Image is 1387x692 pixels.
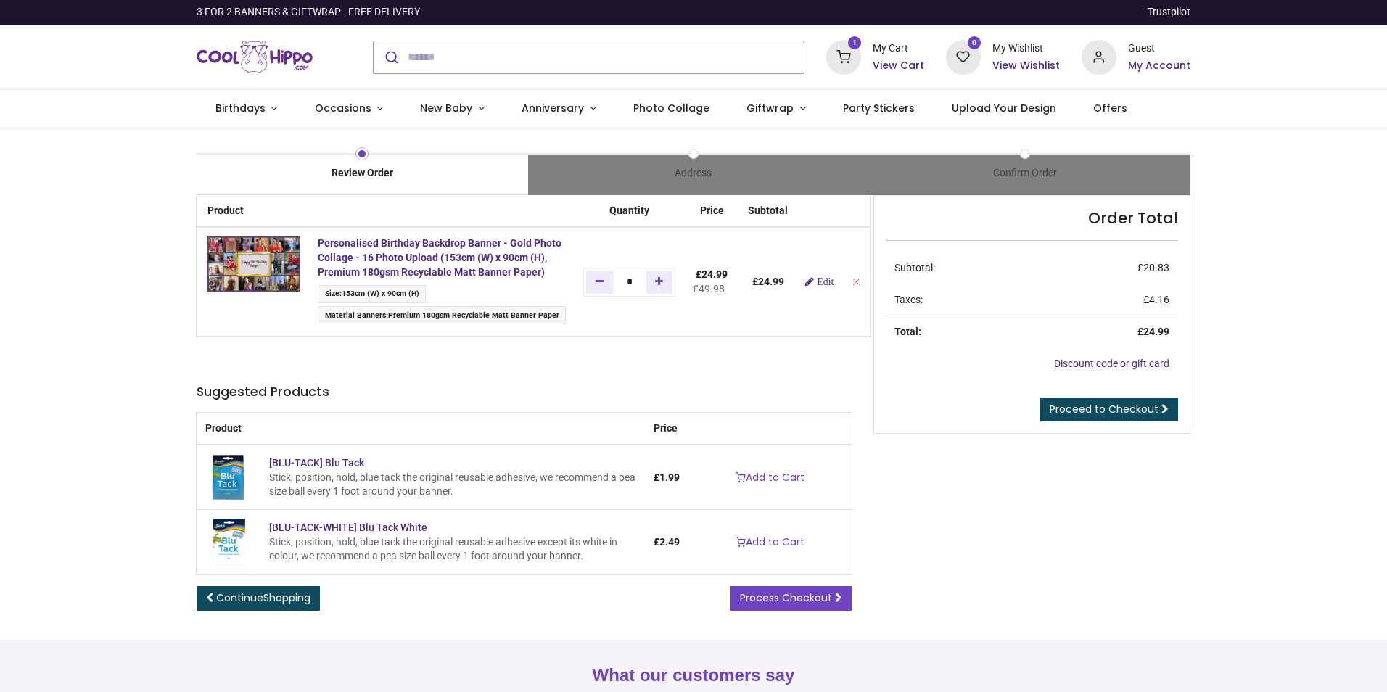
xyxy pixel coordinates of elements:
span: £ [1137,262,1169,273]
span: £ [654,536,680,548]
th: Price [645,413,688,445]
td: Taxes: [886,284,1044,316]
span: : [318,306,566,324]
span: Occasions [315,101,371,115]
span: £ [1143,294,1169,305]
span: Offers [1093,101,1127,115]
strong: £ [1137,326,1169,337]
a: Add one [646,271,673,294]
a: ContinueShopping [197,586,320,611]
a: 1 [826,50,861,62]
th: Product [197,413,644,445]
img: Cool Hippo [197,37,313,78]
span: Birthdays [215,101,266,115]
span: 24.99 [1143,326,1169,337]
a: My Account [1128,59,1190,73]
span: Anniversary [522,101,584,115]
a: Birthdays [197,90,296,128]
span: 4.16 [1149,294,1169,305]
div: Stick, position, hold, blue tack the original reusable adhesive except its white in colour, we re... [269,535,635,564]
a: Giftwrap [728,90,824,128]
strong: Total: [894,326,921,337]
span: 2.49 [659,536,680,548]
span: Material Banners [325,310,386,320]
span: : [318,285,426,303]
a: Anniversary [503,90,614,128]
a: 0 [946,50,981,62]
h4: Order Total [886,207,1178,228]
span: Edit [817,276,834,287]
sup: 0 [968,36,981,50]
div: 3 FOR 2 BANNERS & GIFTWRAP - FREE DELIVERY [197,5,420,20]
a: Add to Cart [726,466,814,490]
span: New Baby [420,101,472,115]
span: Photo Collage [633,101,709,115]
a: Process Checkout [730,586,852,611]
a: Trustpilot [1148,5,1190,20]
div: Confirm Order [859,166,1190,181]
b: £ [752,276,784,287]
a: Proceed to Checkout [1040,398,1178,422]
a: Remove one [586,271,613,294]
a: Occasions [296,90,402,128]
a: Add to Cart [726,530,814,555]
span: 24.99 [758,276,784,287]
span: Process Checkout [740,590,832,605]
div: Stick, position, hold, blue tack the original reusable adhesive, we recommend a pea size ball eve... [269,471,635,499]
button: Submit [374,41,408,73]
span: Giftwrap [746,101,794,115]
img: [BLU-TACK] Blu Tack [205,454,252,501]
span: Upload Your Design [952,101,1056,115]
a: [BLU-TACK-WHITE] Blu Tack White [269,522,427,533]
a: New Baby [402,90,503,128]
span: 49.98 [699,283,725,294]
span: 20.83 [1143,262,1169,273]
span: Party Stickers [843,101,915,115]
del: £ [693,283,725,294]
th: Price [684,195,739,228]
span: Quantity [609,205,649,216]
span: £ [696,268,728,280]
h5: Suggested Products [197,383,852,401]
div: Address [528,166,860,181]
span: 1.99 [659,471,680,483]
a: [BLU-TACK] Blu Tack [269,457,364,469]
span: Shopping [263,590,310,605]
a: Discount code or gift card [1054,358,1169,369]
img: [BLU-TACK-WHITE] Blu Tack White [205,519,252,565]
a: [BLU-TACK-WHITE] Blu Tack White [205,535,252,547]
div: My Cart [873,41,924,56]
a: [BLU-TACK] Blu Tack [205,471,252,482]
a: Edit [805,276,834,287]
span: 24.99 [701,268,728,280]
div: My Wishlist [992,41,1060,56]
span: Proceed to Checkout [1050,402,1158,416]
th: Subtotal [739,195,797,228]
a: View Cart [873,59,924,73]
sup: 1 [848,36,862,50]
span: £ [654,471,680,483]
span: Premium 180gsm Recyclable Matt Banner Paper [388,310,559,320]
a: Remove from cart [851,276,861,287]
span: Continue [216,590,310,605]
div: Guest [1128,41,1190,56]
span: 153cm (W) x 90cm (H) [342,289,419,298]
a: Logo of Cool Hippo [197,37,313,78]
div: Review Order [197,166,528,181]
h2: What our customers say [197,663,1190,688]
a: View Wishlist [992,59,1060,73]
img: 87FXGEAAAABklEQVQDAB4Yfoah9stnAAAAAElFTkSuQmCC [207,236,300,291]
span: Size [325,289,339,298]
a: Personalised Birthday Backdrop Banner - Gold Photo Collage - 16 Photo Upload (153cm (W) x 90cm (H... [318,237,561,277]
th: Product [197,195,309,228]
td: Subtotal: [886,252,1044,284]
